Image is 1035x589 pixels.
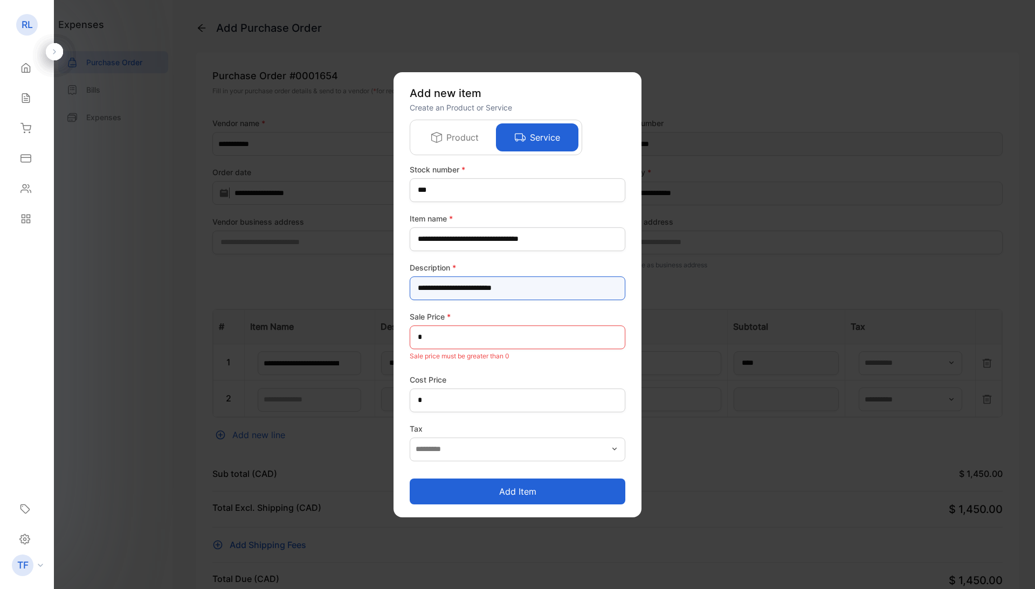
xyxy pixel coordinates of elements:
[410,349,625,363] p: Sale price must be greater than 0
[410,262,625,273] label: Description
[446,131,479,144] p: Product
[410,311,625,322] label: Sale Price
[410,103,512,112] span: Create an Product or Service
[410,423,625,434] label: Tax
[530,131,560,144] p: Service
[410,85,625,101] p: Add new item
[22,18,33,32] p: RL
[410,374,625,385] label: Cost Price
[9,4,41,37] button: Open LiveChat chat widget
[17,558,29,572] p: TF
[410,213,625,224] label: Item name
[410,479,625,504] button: Add item
[410,164,625,175] label: Stock number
